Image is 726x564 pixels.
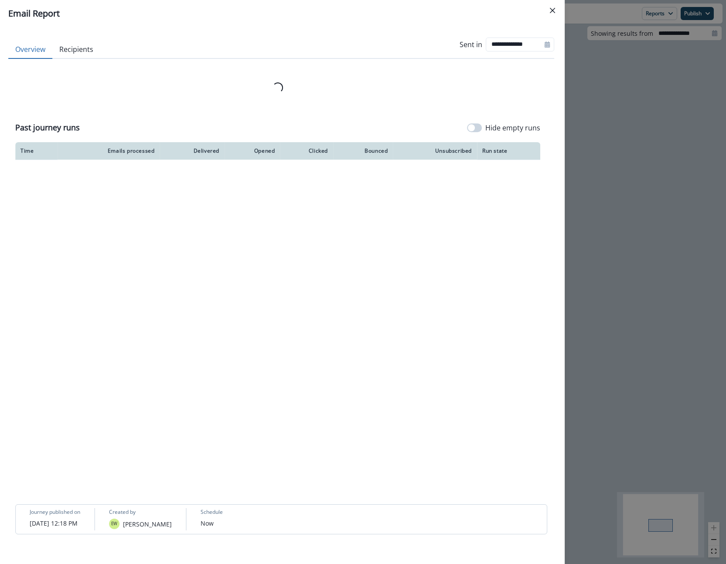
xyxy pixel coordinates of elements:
p: Now [201,519,214,528]
div: Unsubscribed [398,147,472,154]
div: Clicked [285,147,327,154]
button: Close [545,3,559,17]
div: Opened [230,147,275,154]
p: [DATE] 12:18 PM [30,519,78,528]
div: Bounced [338,147,388,154]
div: Run state [482,147,535,154]
p: Past journey runs [15,122,80,133]
p: Created by [109,508,136,516]
div: Emails processed [63,147,154,154]
div: Email Report [8,7,554,20]
p: Sent in [460,39,482,50]
button: Overview [8,41,52,59]
p: Journey published on [30,508,80,516]
div: Time [20,147,52,154]
button: Recipients [52,41,100,59]
p: Schedule [201,508,223,516]
div: Delivered [165,147,219,154]
p: Hide empty runs [485,123,540,133]
p: [PERSON_NAME] [123,520,172,529]
div: Ethan White [111,522,117,526]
